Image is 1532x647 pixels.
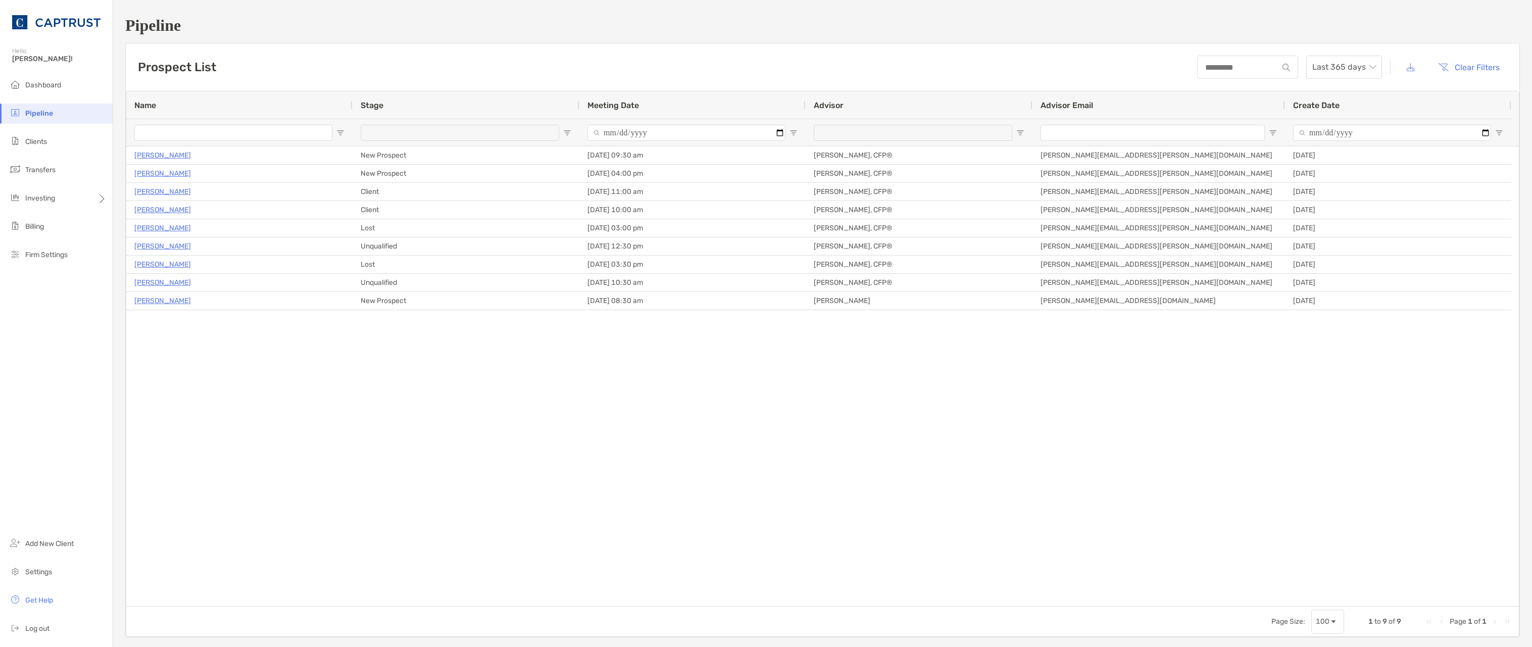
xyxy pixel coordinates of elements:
div: Lost [353,219,579,237]
span: Advisor [814,101,844,110]
div: Previous Page [1438,618,1446,626]
div: [DATE] 10:30 am [579,274,806,291]
img: billing icon [9,220,21,232]
img: settings icon [9,565,21,577]
div: [PERSON_NAME], CFP® [806,146,1032,164]
input: Advisor Email Filter Input [1041,125,1265,141]
div: [PERSON_NAME] [806,292,1032,310]
div: [DATE] 08:30 am [579,292,806,310]
div: [DATE] 11:00 am [579,183,806,201]
div: [PERSON_NAME][EMAIL_ADDRESS][DOMAIN_NAME] [1032,292,1285,310]
a: [PERSON_NAME] [134,258,191,271]
span: 1 [1482,617,1487,626]
div: [DATE] 04:00 pm [579,165,806,182]
span: of [1389,617,1395,626]
span: to [1374,617,1381,626]
span: 9 [1397,617,1401,626]
span: [PERSON_NAME]! [12,55,107,63]
span: Stage [361,101,383,110]
div: [PERSON_NAME][EMAIL_ADDRESS][PERSON_NAME][DOMAIN_NAME] [1032,274,1285,291]
img: get-help icon [9,593,21,606]
div: [PERSON_NAME][EMAIL_ADDRESS][PERSON_NAME][DOMAIN_NAME] [1032,201,1285,219]
div: Client [353,201,579,219]
span: Advisor Email [1041,101,1093,110]
input: Create Date Filter Input [1293,125,1491,141]
a: [PERSON_NAME] [134,204,191,216]
button: Open Filter Menu [1495,129,1503,137]
div: First Page [1425,618,1434,626]
img: dashboard icon [9,78,21,90]
h3: Prospect List [138,60,216,74]
img: logout icon [9,622,21,634]
span: Dashboard [25,81,61,89]
span: Transfers [25,166,56,174]
div: [DATE] 10:00 am [579,201,806,219]
img: firm-settings icon [9,248,21,260]
a: [PERSON_NAME] [134,185,191,198]
img: clients icon [9,135,21,147]
div: [PERSON_NAME][EMAIL_ADDRESS][PERSON_NAME][DOMAIN_NAME] [1032,237,1285,255]
div: Last Page [1503,618,1511,626]
div: [PERSON_NAME], CFP® [806,183,1032,201]
div: Page Size: [1271,617,1305,626]
button: Open Filter Menu [789,129,798,137]
button: Open Filter Menu [1269,129,1277,137]
div: [DATE] 03:00 pm [579,219,806,237]
div: [DATE] [1285,292,1511,310]
a: [PERSON_NAME] [134,294,191,307]
div: [PERSON_NAME][EMAIL_ADDRESS][PERSON_NAME][DOMAIN_NAME] [1032,146,1285,164]
span: Page [1450,617,1466,626]
span: Add New Client [25,539,74,548]
button: Open Filter Menu [563,129,571,137]
div: [PERSON_NAME][EMAIL_ADDRESS][PERSON_NAME][DOMAIN_NAME] [1032,219,1285,237]
div: [DATE] [1285,237,1511,255]
div: Unqualified [353,274,579,291]
div: [PERSON_NAME][EMAIL_ADDRESS][PERSON_NAME][DOMAIN_NAME] [1032,256,1285,273]
img: add_new_client icon [9,537,21,549]
img: pipeline icon [9,107,21,119]
div: [DATE] [1285,256,1511,273]
img: input icon [1282,64,1290,71]
img: investing icon [9,191,21,204]
div: Page Size [1311,610,1344,634]
div: [PERSON_NAME], CFP® [806,256,1032,273]
a: [PERSON_NAME] [134,167,191,180]
span: Log out [25,624,50,633]
div: [PERSON_NAME], CFP® [806,165,1032,182]
div: Unqualified [353,237,579,255]
div: [DATE] [1285,165,1511,182]
div: 100 [1316,617,1329,626]
div: [DATE] [1285,183,1511,201]
a: [PERSON_NAME] [134,276,191,289]
div: [PERSON_NAME], CFP® [806,201,1032,219]
div: New Prospect [353,165,579,182]
button: Clear Filters [1430,56,1507,78]
span: Settings [25,568,52,576]
span: 1 [1468,617,1472,626]
div: Lost [353,256,579,273]
span: Get Help [25,596,53,605]
span: Name [134,101,156,110]
a: [PERSON_NAME] [134,222,191,234]
span: Pipeline [25,109,53,118]
div: [DATE] 03:30 pm [579,256,806,273]
div: [PERSON_NAME], CFP® [806,219,1032,237]
div: [PERSON_NAME], CFP® [806,274,1032,291]
span: Clients [25,137,47,146]
div: [DATE] [1285,146,1511,164]
div: New Prospect [353,292,579,310]
button: Open Filter Menu [336,129,344,137]
div: [PERSON_NAME], CFP® [806,237,1032,255]
img: CAPTRUST Logo [12,4,101,40]
div: [DATE] [1285,274,1511,291]
div: [PERSON_NAME][EMAIL_ADDRESS][PERSON_NAME][DOMAIN_NAME] [1032,183,1285,201]
span: Meeting Date [587,101,639,110]
input: Meeting Date Filter Input [587,125,785,141]
span: 1 [1368,617,1373,626]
